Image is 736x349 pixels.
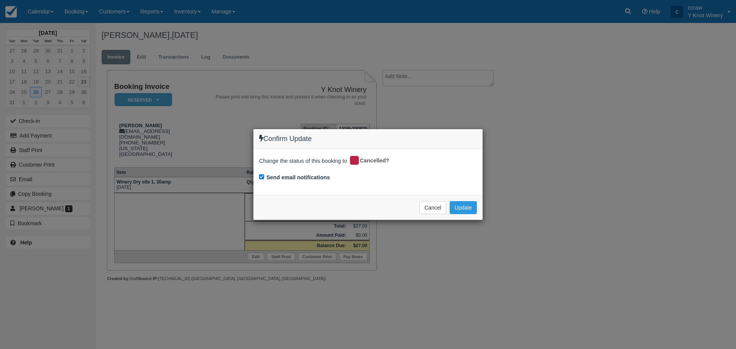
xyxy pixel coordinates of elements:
h4: Confirm Update [259,135,477,143]
label: Send email notifications [266,174,330,182]
span: Change the status of this booking to [259,157,347,167]
div: Cancelled? [349,155,395,167]
button: Cancel [419,201,446,214]
button: Update [450,201,477,214]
